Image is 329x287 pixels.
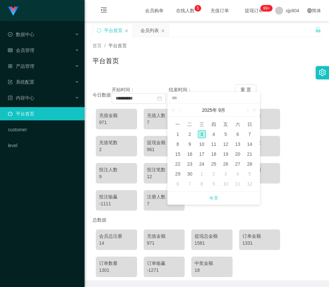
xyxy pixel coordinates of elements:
[99,166,134,173] div: 投注人数
[174,170,182,178] div: 29
[99,240,134,247] div: 14
[246,160,254,168] div: 28
[244,103,250,117] a: 下个月 (翻页下键)
[147,119,182,126] div: 7
[186,160,194,168] div: 23
[198,150,206,158] div: 17
[8,123,79,136] a: customer
[222,160,230,168] div: 26
[172,129,184,139] td: 2025年9月1日
[244,139,256,149] td: 2025年9月14日
[92,92,112,99] div: 今日数据
[8,79,34,85] span: 系统配置
[234,130,242,138] div: 6
[147,267,182,274] div: -1271
[220,129,232,139] td: 2025年9月5日
[232,169,243,179] td: 2025年10月4日
[246,130,254,138] div: 7
[195,260,229,267] div: 中奖金额
[201,103,218,117] a: 2025年
[196,139,208,149] td: 2025年9月10日
[210,140,218,148] div: 11
[172,169,184,179] td: 2025年9月29日
[99,119,134,126] div: 971
[261,5,273,12] sup: 259
[210,180,218,188] div: 9
[208,149,220,159] td: 2025年9月18日
[196,179,208,189] td: 2025年10月8日
[242,233,277,240] div: 订单金额
[186,170,194,178] div: 30
[244,169,256,179] td: 2025年10月5日
[241,8,267,13] span: 提现订单
[195,233,229,240] div: 提现总金额
[108,43,127,48] span: 平台首页
[244,179,256,189] td: 2025年10月12日
[232,121,243,127] span: 六
[104,43,106,48] span: /
[172,159,184,169] td: 2025年9月22日
[218,103,226,117] a: 9月
[184,119,196,129] th: 周二
[244,129,256,139] td: 2025年9月7日
[195,240,229,247] div: 1581
[8,95,34,101] span: 内容中心
[169,87,192,92] span: 结束时间：
[232,179,243,189] td: 2025年10月11日
[195,5,201,12] sup: 5
[97,28,101,33] i: 图标: sync
[246,170,254,178] div: 5
[99,146,134,153] div: 2
[208,119,220,129] th: 周四
[184,169,196,179] td: 2025年9月30日
[92,0,115,21] i: 图标: menu-fold
[232,149,243,159] td: 2025年9月20日
[198,130,206,138] div: 3
[172,149,184,159] td: 2025年9月15日
[147,146,182,153] div: 961
[184,121,196,127] span: 二
[222,150,230,158] div: 19
[197,5,199,12] p: 5
[161,29,165,33] i: 图标: close
[92,43,102,48] span: 首页
[184,159,196,169] td: 2025年9月23日
[220,169,232,179] td: 2025年10月3日
[195,267,229,274] div: 18
[244,119,256,129] th: 周日
[220,119,232,129] th: 周五
[222,180,230,188] div: 10
[140,24,159,37] div: 会员列表
[198,160,206,168] div: 24
[8,32,34,37] span: 数据中心
[222,130,230,138] div: 5
[210,150,218,158] div: 18
[196,129,208,139] td: 2025年9月3日
[208,159,220,169] td: 2025年9月25日
[208,179,220,189] td: 2025年10月9日
[99,112,134,119] div: 充值金额
[125,29,128,33] i: 图标: close
[99,233,134,240] div: 会员总注册
[104,24,123,37] div: 平台首页
[147,173,182,180] div: 12
[184,149,196,159] td: 2025年9月16日
[8,48,34,53] span: 会员管理
[172,119,184,129] th: 周一
[198,140,206,148] div: 10
[147,112,182,119] div: 充值人数
[92,56,119,66] h1: 平台首页
[99,200,134,207] div: -1111
[234,140,242,148] div: 13
[147,200,182,207] div: 7
[232,139,243,149] td: 2025年9月13日
[186,150,194,158] div: 16
[99,193,134,200] div: 投注输赢
[186,180,194,188] div: 7
[208,139,220,149] td: 2025年9月11日
[174,140,182,148] div: 8
[196,119,208,129] th: 周三
[244,121,256,127] span: 日
[315,27,321,33] i: 图标: unlock
[147,193,182,200] div: 注册人数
